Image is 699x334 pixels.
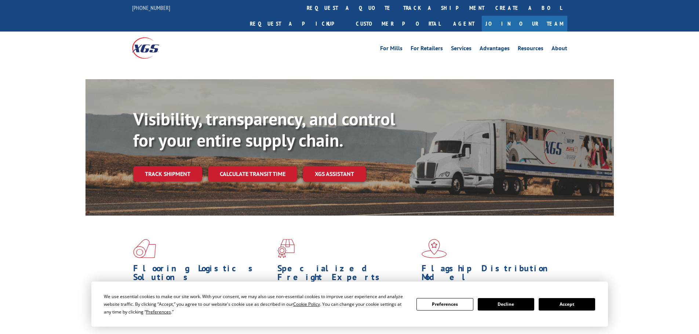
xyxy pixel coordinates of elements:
[208,166,297,182] a: Calculate transit time
[303,166,366,182] a: XGS ASSISTANT
[104,293,408,316] div: We use essential cookies to make our site work. With your consent, we may also use non-essential ...
[380,45,403,54] a: For Mills
[133,107,395,151] b: Visibility, transparency, and control for your entire supply chain.
[482,16,567,32] a: Join Our Team
[293,301,320,307] span: Cookie Policy
[244,16,350,32] a: Request a pickup
[451,45,472,54] a: Services
[132,4,170,11] a: [PHONE_NUMBER]
[277,239,295,258] img: xgs-icon-focused-on-flooring-red
[133,264,272,285] h1: Flooring Logistics Solutions
[478,298,534,311] button: Decline
[350,16,446,32] a: Customer Portal
[480,45,510,54] a: Advantages
[422,239,447,258] img: xgs-icon-flagship-distribution-model-red
[551,45,567,54] a: About
[422,264,560,285] h1: Flagship Distribution Model
[146,309,171,315] span: Preferences
[411,45,443,54] a: For Retailers
[133,239,156,258] img: xgs-icon-total-supply-chain-intelligence-red
[446,16,482,32] a: Agent
[416,298,473,311] button: Preferences
[91,282,608,327] div: Cookie Consent Prompt
[277,264,416,285] h1: Specialized Freight Experts
[539,298,595,311] button: Accept
[518,45,543,54] a: Resources
[133,166,202,181] a: Track shipment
